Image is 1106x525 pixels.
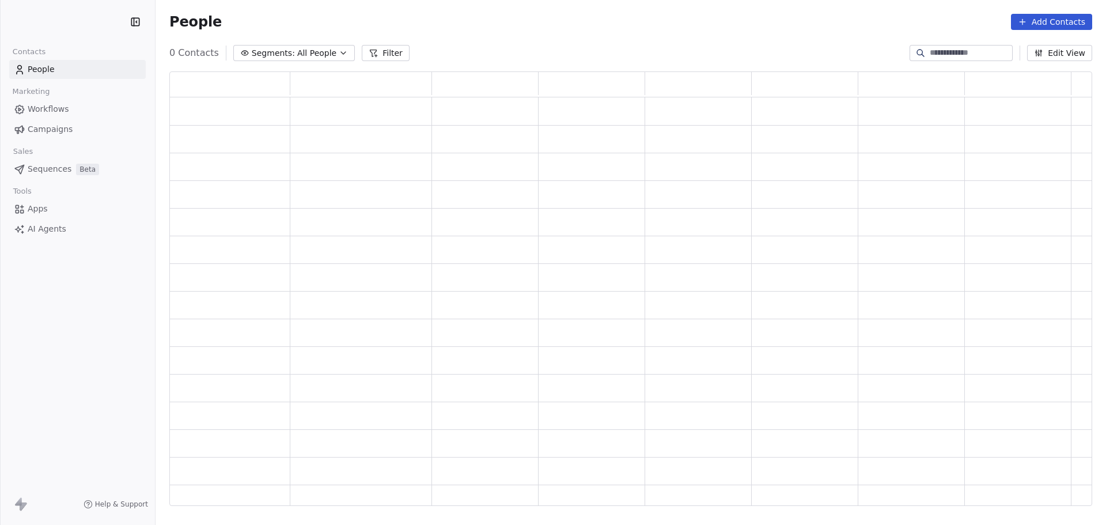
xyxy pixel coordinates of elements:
[169,13,222,31] span: People
[9,160,146,179] a: SequencesBeta
[1011,14,1092,30] button: Add Contacts
[297,47,336,59] span: All People
[28,223,66,235] span: AI Agents
[84,500,148,509] a: Help & Support
[8,143,38,160] span: Sales
[28,163,71,175] span: Sequences
[7,43,51,61] span: Contacts
[28,103,69,115] span: Workflows
[1027,45,1092,61] button: Edit View
[8,183,36,200] span: Tools
[9,220,146,239] a: AI Agents
[169,46,219,60] span: 0 Contacts
[28,203,48,215] span: Apps
[7,83,55,100] span: Marketing
[28,63,55,75] span: People
[9,60,146,79] a: People
[362,45,410,61] button: Filter
[9,100,146,119] a: Workflows
[28,123,73,135] span: Campaigns
[9,120,146,139] a: Campaigns
[9,199,146,218] a: Apps
[95,500,148,509] span: Help & Support
[252,47,295,59] span: Segments:
[76,164,99,175] span: Beta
